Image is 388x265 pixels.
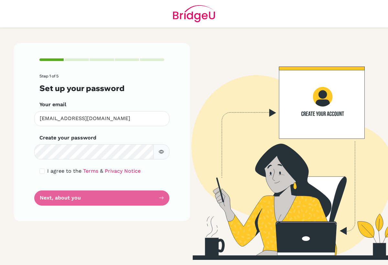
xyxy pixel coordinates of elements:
[105,168,141,174] a: Privacy Notice
[39,101,66,108] label: Your email
[39,84,164,93] h3: Set up your password
[83,168,98,174] a: Terms
[47,168,81,174] span: I agree to the
[34,111,169,126] input: Insert your email*
[100,168,103,174] span: &
[39,134,96,142] label: Create your password
[39,74,59,78] span: Step 1 of 5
